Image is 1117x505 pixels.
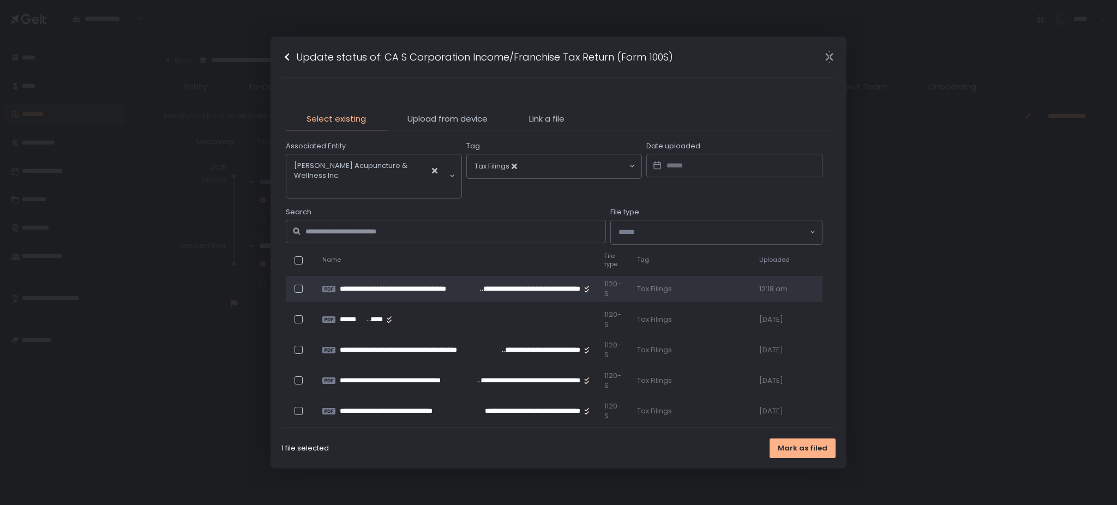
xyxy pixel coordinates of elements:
[604,279,622,299] div: 1120-S
[529,113,564,125] span: Link a file
[759,315,783,324] span: [DATE]
[778,443,827,453] span: Mark as filed
[646,154,822,178] input: Datepicker input
[759,406,783,416] span: [DATE]
[322,256,341,264] span: Name
[286,141,346,151] span: Associated Entity
[296,50,673,64] h1: Update status of: CA S Corporation Income/Franchise Tax Return (Form 100S)
[759,256,790,264] span: Uploaded
[610,207,639,217] span: File type
[646,141,700,151] span: Date uploaded
[759,345,783,355] span: [DATE]
[512,164,517,169] button: Deselect Tax Filings
[604,340,622,360] div: 1120-S
[604,252,624,268] span: File type
[281,443,329,453] div: 1 file selected
[294,181,448,191] input: Search for option
[770,438,836,458] button: Mark as filed
[407,113,488,125] span: Upload from device
[286,207,311,217] span: Search
[637,256,649,264] span: Tag
[286,154,461,198] div: Search for option
[759,376,783,386] span: [DATE]
[466,141,480,151] span: Tag
[611,220,822,244] div: Search for option
[604,401,622,421] div: 1120-S
[604,371,622,390] div: 1120-S
[467,154,642,178] div: Search for option
[812,51,846,63] div: Close
[432,168,437,173] button: Deselect Fuller Acupuncture & Wellness Inc.
[307,113,366,125] span: Select existing
[618,227,809,238] input: Search for option
[604,310,622,329] div: 1120-S
[294,161,448,181] span: [PERSON_NAME] Acupuncture & Wellness Inc.
[759,284,788,294] span: 12:18 am
[528,161,629,172] input: Search for option
[475,161,528,172] span: Tax Filings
